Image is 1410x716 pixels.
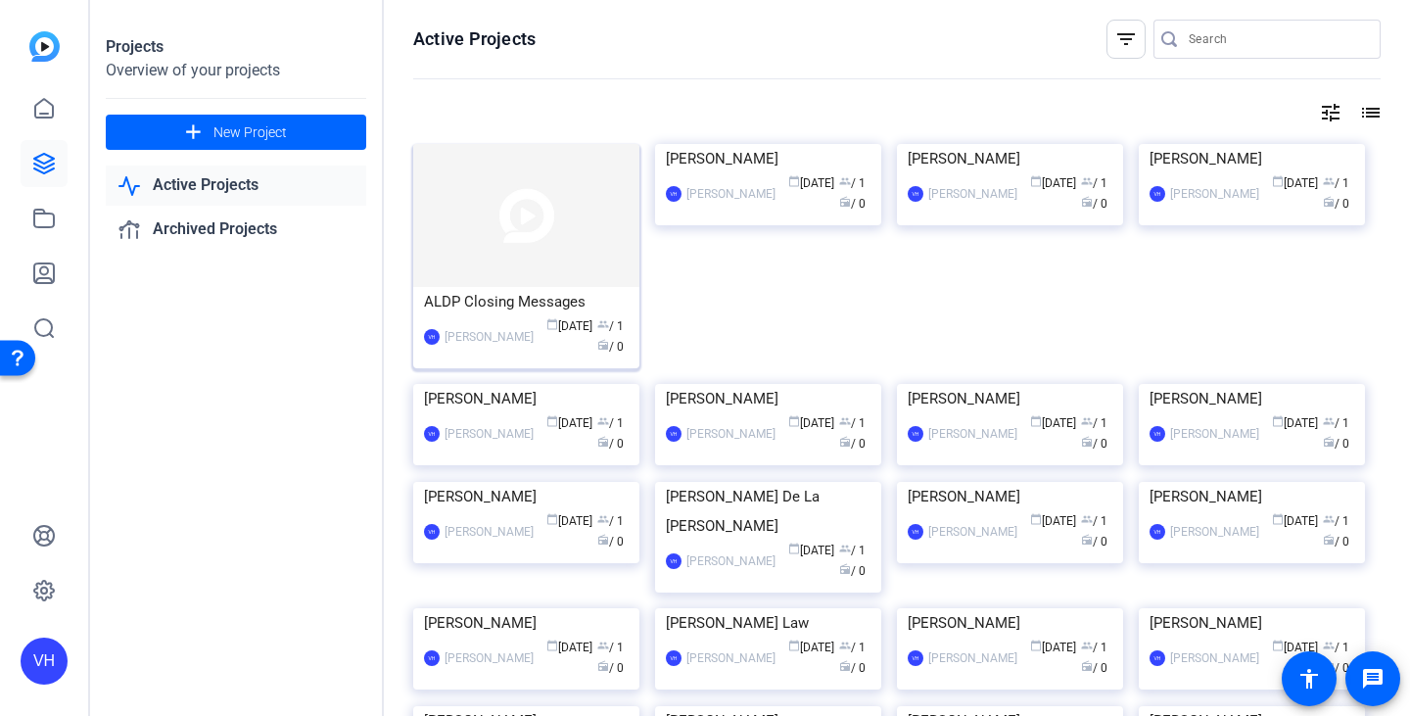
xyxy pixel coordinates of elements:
span: radio [1081,436,1093,448]
div: VH [424,426,440,442]
span: / 0 [839,437,866,451]
span: [DATE] [1030,514,1076,528]
div: [PERSON_NAME] [1170,522,1259,542]
span: / 0 [597,661,624,675]
span: group [1323,175,1335,187]
span: group [1323,640,1335,651]
span: calendar_today [1272,175,1284,187]
span: radio [597,534,609,546]
span: / 1 [597,319,624,333]
span: radio [839,196,851,208]
span: [DATE] [788,544,834,557]
span: radio [597,339,609,351]
div: VH [666,553,681,569]
div: [PERSON_NAME] [445,522,534,542]
div: VH [424,524,440,540]
span: group [1081,175,1093,187]
span: / 0 [1323,535,1349,549]
span: / 1 [1323,176,1349,190]
mat-icon: message [1361,667,1385,691]
div: [PERSON_NAME] [686,648,775,668]
span: / 1 [597,514,624,528]
span: [DATE] [788,176,834,190]
span: calendar_today [788,415,800,427]
span: calendar_today [788,175,800,187]
div: VH [666,426,681,442]
div: [PERSON_NAME] [1150,608,1354,638]
div: [PERSON_NAME] [666,384,870,413]
span: / 1 [839,416,866,430]
span: calendar_today [546,513,558,525]
span: calendar_today [788,640,800,651]
div: [PERSON_NAME] [445,327,534,347]
span: group [839,175,851,187]
input: Search [1189,27,1365,51]
span: / 0 [1323,197,1349,211]
div: [PERSON_NAME] [1150,144,1354,173]
div: [PERSON_NAME] Law [666,608,870,638]
span: calendar_today [546,318,558,330]
span: radio [839,563,851,575]
span: / 0 [1081,437,1107,451]
div: [PERSON_NAME] [1150,384,1354,413]
span: radio [1323,534,1335,546]
div: [PERSON_NAME] [424,482,629,511]
span: / 1 [839,176,866,190]
div: VH [21,638,68,685]
span: / 0 [1323,437,1349,451]
span: [DATE] [1030,641,1076,654]
span: calendar_today [1030,415,1042,427]
div: [PERSON_NAME] [424,608,629,638]
span: radio [597,436,609,448]
a: Archived Projects [106,210,366,250]
span: New Project [213,122,287,143]
span: / 0 [597,535,624,549]
span: [DATE] [1272,641,1318,654]
div: [PERSON_NAME] [1170,424,1259,444]
span: / 1 [839,544,866,557]
span: group [1081,513,1093,525]
span: [DATE] [546,514,592,528]
span: [DATE] [1272,416,1318,430]
span: calendar_today [1272,640,1284,651]
span: group [597,318,609,330]
div: VH [908,524,923,540]
span: group [1081,415,1093,427]
div: VH [1150,650,1165,666]
div: [PERSON_NAME] [1170,184,1259,204]
span: [DATE] [1272,514,1318,528]
span: calendar_today [1272,513,1284,525]
div: VH [424,650,440,666]
div: Projects [106,35,366,59]
div: VH [1150,524,1165,540]
span: / 0 [1081,197,1107,211]
span: calendar_today [788,543,800,554]
div: [PERSON_NAME] [666,144,870,173]
div: [PERSON_NAME] [908,384,1112,413]
span: / 1 [1081,416,1107,430]
mat-icon: list [1357,101,1381,124]
span: / 0 [839,197,866,211]
span: group [839,415,851,427]
span: calendar_today [1030,513,1042,525]
h1: Active Projects [413,27,536,51]
span: / 0 [1081,535,1107,549]
span: / 0 [839,661,866,675]
div: [PERSON_NAME] [928,184,1017,204]
span: / 0 [597,437,624,451]
span: group [839,543,851,554]
span: calendar_today [1272,415,1284,427]
span: / 0 [839,564,866,578]
span: radio [597,660,609,672]
span: [DATE] [546,416,592,430]
span: [DATE] [1030,176,1076,190]
mat-icon: tune [1319,101,1342,124]
span: group [597,415,609,427]
div: [PERSON_NAME] [908,482,1112,511]
div: [PERSON_NAME] [928,424,1017,444]
span: calendar_today [1030,640,1042,651]
span: [DATE] [1272,176,1318,190]
div: [PERSON_NAME] [445,648,534,668]
span: / 1 [1323,514,1349,528]
div: VH [666,186,681,202]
